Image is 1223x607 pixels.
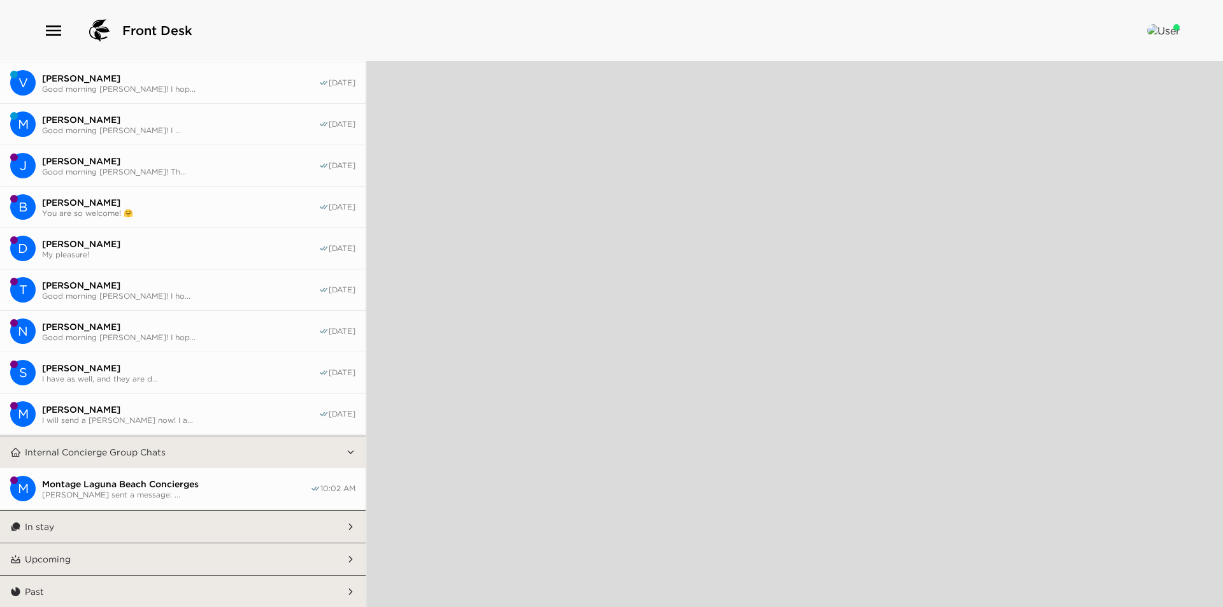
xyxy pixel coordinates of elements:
[329,202,355,212] span: [DATE]
[329,326,355,336] span: [DATE]
[42,415,318,425] span: I will send a [PERSON_NAME] now! I a...
[10,111,36,137] div: M
[122,22,192,39] span: Front Desk
[42,155,318,167] span: [PERSON_NAME]
[10,277,36,303] div: T
[10,70,36,96] div: Vanessa Hurtado
[42,280,318,291] span: [PERSON_NAME]
[10,476,36,501] div: Montage Laguna Beach
[329,409,355,419] span: [DATE]
[329,161,355,171] span: [DATE]
[10,236,36,261] div: DELANEY BINETTE
[10,153,36,178] div: Jack Romanoff
[320,483,355,494] span: 10:02 AM
[10,70,36,96] div: V
[42,73,318,84] span: [PERSON_NAME]
[10,476,36,501] div: M
[10,194,36,220] div: B
[42,197,318,208] span: [PERSON_NAME]
[42,125,318,135] span: Good morning [PERSON_NAME]! I ...
[10,194,36,220] div: Beth Kosar
[329,285,355,295] span: [DATE]
[10,318,36,344] div: N
[10,401,36,427] div: Michael Levine
[42,114,318,125] span: [PERSON_NAME]
[329,78,355,88] span: [DATE]
[25,586,44,597] p: Past
[42,84,318,94] span: Good morning [PERSON_NAME]! I hop...
[42,167,318,176] span: Good morning [PERSON_NAME]! Th...
[21,436,346,468] button: Internal Concierge Group Chats
[21,543,346,575] button: Upcoming
[84,15,115,46] img: logo
[42,362,318,374] span: [PERSON_NAME]
[10,360,36,385] div: S
[25,521,54,532] p: In stay
[329,119,355,129] span: [DATE]
[42,291,318,301] span: Good morning [PERSON_NAME]! I ho...
[10,318,36,344] div: Nicholas Crites
[42,250,318,259] span: My pleasure!
[42,238,318,250] span: [PERSON_NAME]
[42,374,318,383] span: I have as well, and they are d...
[329,243,355,254] span: [DATE]
[42,332,318,342] span: Good morning [PERSON_NAME]! I hop...
[10,153,36,178] div: J
[25,553,71,565] p: Upcoming
[42,321,318,332] span: [PERSON_NAME]
[10,401,36,427] div: M
[42,478,310,490] span: Montage Laguna Beach Concierges
[329,368,355,378] span: [DATE]
[10,360,36,385] div: Stefan Snapper
[10,111,36,137] div: Molly Forstall
[42,208,318,218] span: You are so welcome! 🤗
[42,404,318,415] span: [PERSON_NAME]
[42,490,310,499] span: [PERSON_NAME] sent a message: ...
[10,236,36,261] div: D
[21,511,346,543] button: In stay
[10,277,36,303] div: Tim Lomakin
[1147,24,1180,37] img: User
[25,446,166,458] p: Internal Concierge Group Chats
